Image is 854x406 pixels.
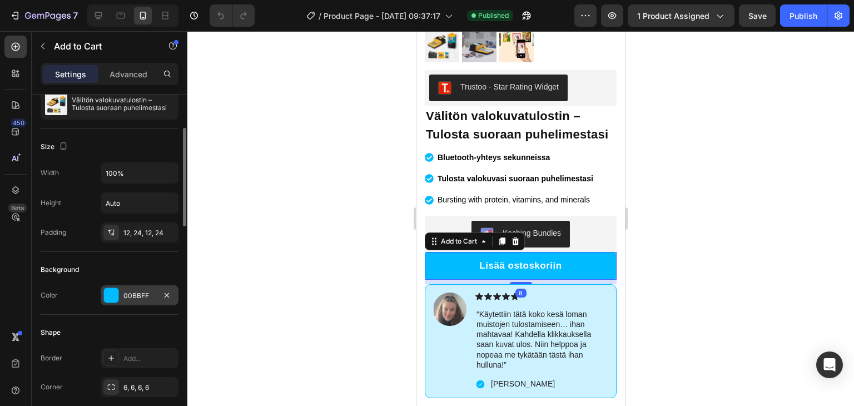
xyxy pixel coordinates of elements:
[8,204,27,212] div: Beta
[45,93,67,115] img: product feature img
[123,383,176,393] div: 6, 6, 6, 6
[72,96,174,112] p: Välitön valokuvatulostin – Tulosta suoraan puhelimestasi
[101,163,178,183] input: Auto
[41,227,66,237] div: Padding
[319,10,321,22] span: /
[41,265,79,275] div: Background
[110,68,147,80] p: Advanced
[748,11,767,21] span: Save
[11,118,27,127] div: 450
[210,4,255,27] div: Undo/Redo
[324,10,440,22] span: Product Page - [DATE] 09:37:17
[41,198,61,208] div: Height
[816,351,843,378] div: Open Intercom Messenger
[41,328,61,338] div: Shape
[637,10,709,22] span: 1 product assigned
[416,31,625,406] iframe: Design area
[790,10,817,22] div: Publish
[478,11,509,21] span: Published
[101,193,178,213] input: Auto
[628,4,734,27] button: 1 product assigned
[780,4,827,27] button: Publish
[54,39,148,53] p: Add to Cart
[739,4,776,27] button: Save
[41,382,63,392] div: Corner
[123,354,176,364] div: Add...
[73,9,78,22] p: 7
[123,291,156,301] div: 00BBFF
[55,68,86,80] p: Settings
[123,228,176,238] div: 12, 24, 12, 24
[41,140,70,155] div: Size
[41,168,59,178] div: Width
[41,290,58,300] div: Color
[4,4,83,27] button: 7
[41,353,62,363] div: Border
